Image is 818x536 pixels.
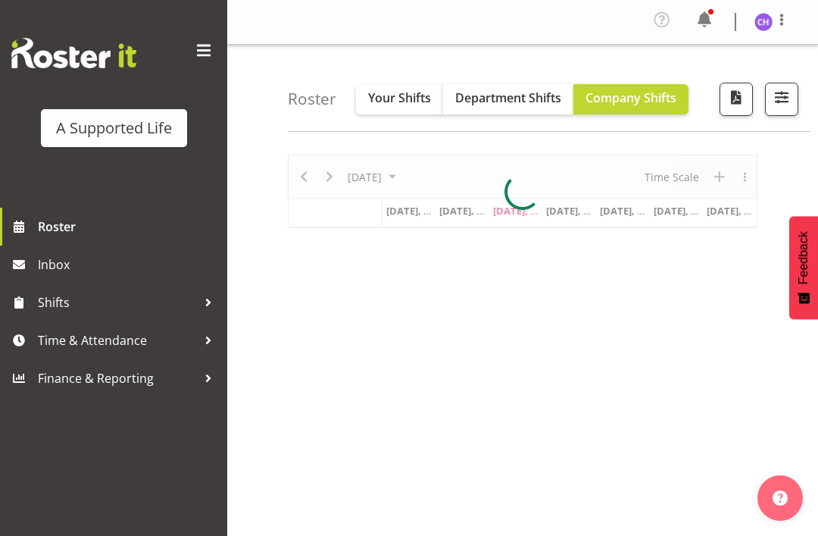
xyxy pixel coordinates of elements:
[754,13,773,31] img: cathleen-hyde-harris5835.jpg
[56,117,172,139] div: A Supported Life
[720,83,753,116] button: Download a PDF of the roster according to the set date range.
[368,89,431,106] span: Your Shifts
[38,291,197,314] span: Shifts
[443,84,573,114] button: Department Shifts
[288,90,336,108] h4: Roster
[789,216,818,319] button: Feedback - Show survey
[38,367,197,390] span: Finance & Reporting
[356,84,443,114] button: Your Shifts
[765,83,798,116] button: Filter Shifts
[573,84,688,114] button: Company Shifts
[38,253,220,276] span: Inbox
[773,491,788,506] img: help-xxl-2.png
[38,329,197,352] span: Time & Attendance
[38,215,220,238] span: Roster
[11,38,136,68] img: Rosterit website logo
[455,89,561,106] span: Department Shifts
[585,89,676,106] span: Company Shifts
[797,231,810,284] span: Feedback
